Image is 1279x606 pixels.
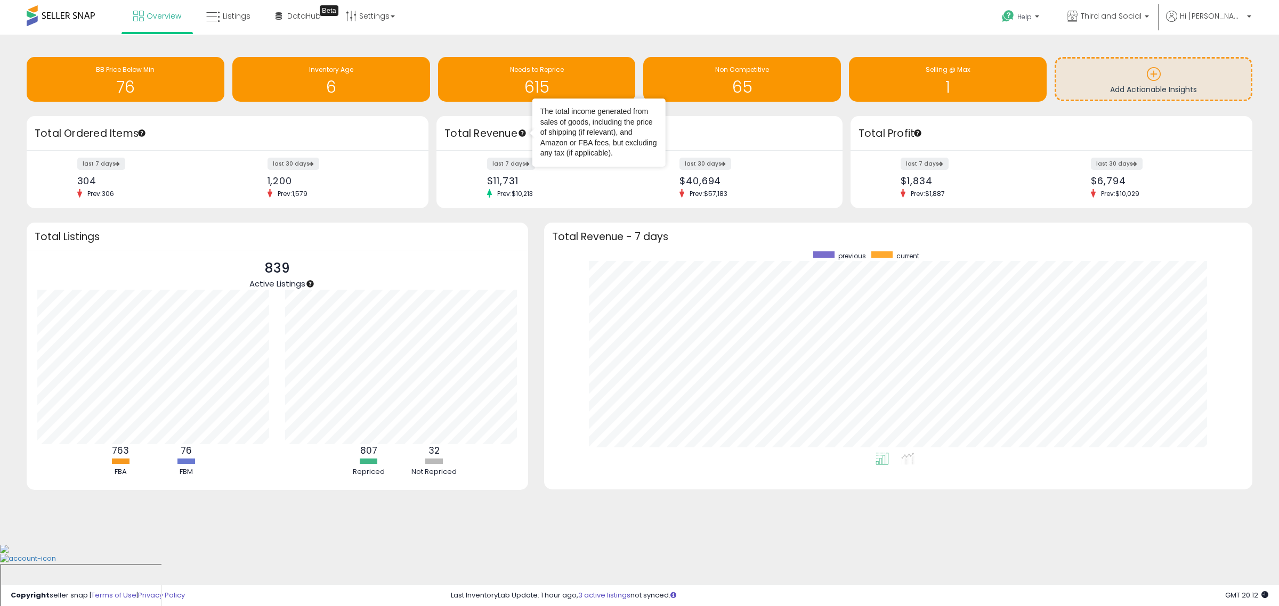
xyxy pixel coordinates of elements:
[249,278,305,289] span: Active Listings
[901,175,1043,186] div: $1,834
[402,467,466,477] div: Not Repriced
[137,128,147,138] div: Tooltip anchor
[993,2,1050,35] a: Help
[438,57,636,102] a: Needs to Reprice 615
[859,126,1244,141] h3: Total Profit
[77,175,220,186] div: 304
[112,444,129,457] b: 763
[679,175,824,186] div: $40,694
[268,175,410,186] div: 1,200
[684,189,733,198] span: Prev: $57,183
[1081,11,1142,21] span: Third and Social
[926,65,970,74] span: Selling @ Max
[854,78,1041,96] h1: 1
[913,128,922,138] div: Tooltip anchor
[849,57,1047,102] a: Selling @ Max 1
[1001,10,1015,23] i: Get Help
[1091,158,1143,170] label: last 30 days
[901,158,949,170] label: last 7 days
[1166,11,1251,35] a: Hi [PERSON_NAME]
[1180,11,1244,21] span: Hi [PERSON_NAME]
[492,189,538,198] span: Prev: $10,213
[444,126,835,141] h3: Total Revenue
[838,251,866,260] span: previous
[154,467,218,477] div: FBM
[147,11,181,21] span: Overview
[181,444,192,457] b: 76
[82,189,119,198] span: Prev: 306
[896,251,919,260] span: current
[238,78,425,96] h1: 6
[510,65,564,74] span: Needs to Reprice
[443,78,630,96] h1: 615
[487,175,632,186] div: $11,731
[268,158,319,170] label: last 30 days
[428,444,440,457] b: 32
[272,189,313,198] span: Prev: 1,579
[232,57,430,102] a: Inventory Age 6
[337,467,401,477] div: Repriced
[77,158,125,170] label: last 7 days
[1096,189,1145,198] span: Prev: $10,029
[32,78,219,96] h1: 76
[517,128,527,138] div: Tooltip anchor
[1110,84,1197,95] span: Add Actionable Insights
[1017,12,1032,21] span: Help
[35,233,520,241] h3: Total Listings
[1056,59,1251,100] a: Add Actionable Insights
[96,65,155,74] span: BB Price Below Min
[715,65,769,74] span: Non Competitive
[360,444,377,457] b: 807
[552,233,1244,241] h3: Total Revenue - 7 days
[1091,175,1234,186] div: $6,794
[309,65,353,74] span: Inventory Age
[649,78,836,96] h1: 65
[305,279,315,289] div: Tooltip anchor
[487,158,535,170] label: last 7 days
[249,258,305,279] p: 839
[223,11,250,21] span: Listings
[679,158,731,170] label: last 30 days
[905,189,950,198] span: Prev: $1,887
[643,57,841,102] a: Non Competitive 65
[27,57,224,102] a: BB Price Below Min 76
[320,5,338,16] div: Tooltip anchor
[540,107,658,159] div: The total income generated from sales of goods, including the price of shipping (if relevant), an...
[88,467,152,477] div: FBA
[35,126,420,141] h3: Total Ordered Items
[287,11,321,21] span: DataHub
